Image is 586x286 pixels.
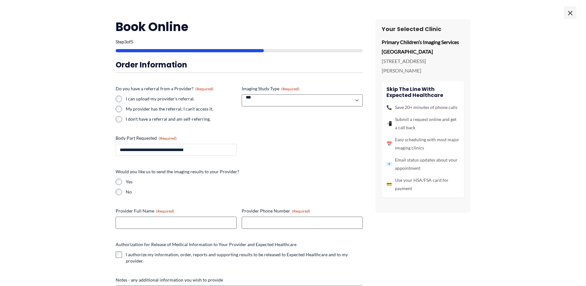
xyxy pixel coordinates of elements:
[382,25,464,33] h3: Your Selected Clinic
[386,140,392,148] span: 📅
[386,136,459,152] li: Easy scheduling with most major imaging clinics
[126,96,237,102] label: I can upload my provider's referral.
[386,103,392,111] span: 📞
[116,168,239,175] legend: Would you like us to send the imaging results to your Provider?
[386,180,392,188] span: 💳
[386,103,459,111] li: Save 20+ minutes of phone calls
[116,277,363,283] label: Notes - any additional information you wish to provide
[281,86,299,91] span: (Required)
[116,40,363,44] p: Step of
[292,209,310,213] span: (Required)
[386,156,459,172] li: Email status updates about your appointment
[116,60,363,70] h3: Order Information
[242,208,363,214] label: Provider Phone Number
[156,209,174,213] span: (Required)
[126,116,237,122] label: I don't have a referral and am self-referring.
[124,39,127,44] span: 3
[116,86,213,92] legend: Do you have a referral from a Provider?
[126,179,363,185] label: Yes
[564,6,576,19] span: ×
[116,19,363,35] h2: Book Online
[131,39,133,44] span: 5
[386,160,392,168] span: 📧
[126,189,363,195] label: No
[382,37,464,56] p: Primary Children’s Imaging Services [GEOGRAPHIC_DATA]
[386,115,459,132] li: Submit a request online and get a call back
[386,86,459,98] h4: Skip the line with Expected Healthcare
[195,86,213,91] span: (Required)
[126,251,363,264] label: I authorize my information, order, reports and supporting results to be released to Expected Heal...
[116,241,296,248] legend: Authorization for Release of Medical Information to Your Provider and Expected Healthcare
[386,119,392,128] span: 📲
[159,136,177,141] span: (Required)
[116,208,237,214] label: Provider Full Name
[382,56,464,75] p: [STREET_ADDRESS][PERSON_NAME]
[386,176,459,193] li: Use your HSA/FSA card for payment
[116,135,237,141] label: Body Part Requested
[126,106,237,112] label: My provider has the referral; I can't access it.
[242,86,363,92] label: Imaging Study Type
